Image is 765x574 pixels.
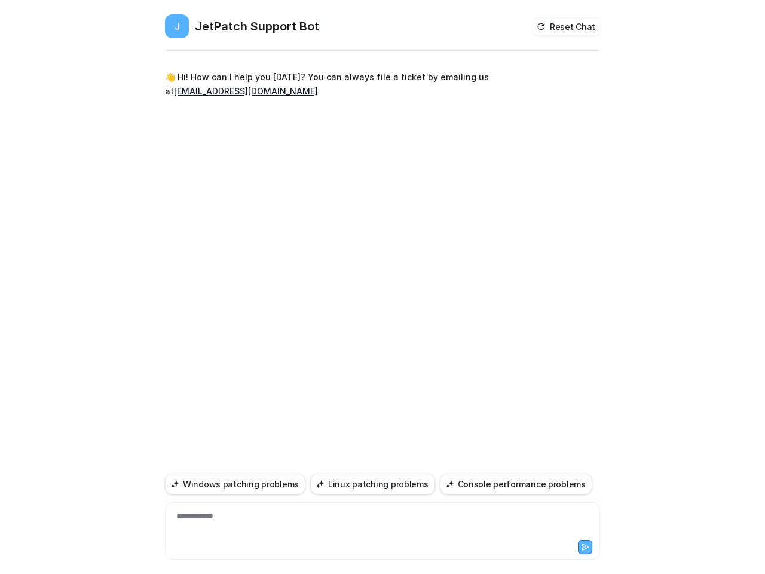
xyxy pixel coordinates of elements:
[165,474,305,494] button: Windows patching problems
[165,70,515,99] p: 👋 Hi! How can I help you [DATE]? You can always file a ticket by emailing us at
[440,474,592,494] button: Console performance problems
[533,18,600,35] button: Reset Chat
[195,18,319,35] h2: JetPatch Support Bot
[310,474,435,494] button: Linux patching problems
[165,14,189,38] span: J
[174,86,318,96] a: [EMAIL_ADDRESS][DOMAIN_NAME]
